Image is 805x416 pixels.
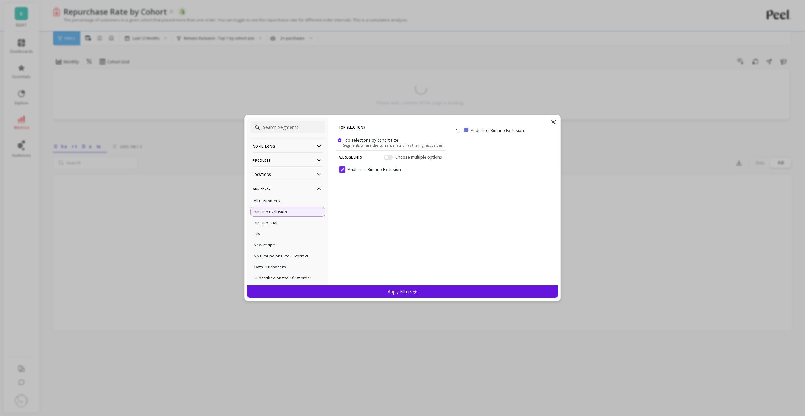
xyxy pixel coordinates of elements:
p: Oats Purchasers [254,264,286,270]
p: Top Selections [339,121,443,134]
p: All Segments [339,151,362,164]
span: Audience: Bimuno Exclusion [339,166,401,173]
p: Products [253,152,323,168]
span: Segments where the current metric has the highest values. [343,143,443,148]
p: Locations [253,166,323,183]
p: All Customers [254,198,280,204]
span: Choose multiple options [395,154,443,160]
p: Audiences [253,181,323,197]
p: No Bimuno or Tiktok - correct [254,253,308,259]
p: New recipe [254,242,275,248]
p: July [254,231,260,237]
p: No filtering [253,138,323,154]
input: Search Segments [250,121,325,133]
p: Audience: Bimuno Exclusion [471,127,539,133]
span: Top selections by cohort size [343,137,398,143]
p: Bimuno Trial [254,220,277,226]
p: Apply Filters [388,289,418,295]
p: Subscribed on their first order [254,275,311,281]
p: 1. [456,127,462,133]
p: Bimuno Exclusion [254,209,287,215]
